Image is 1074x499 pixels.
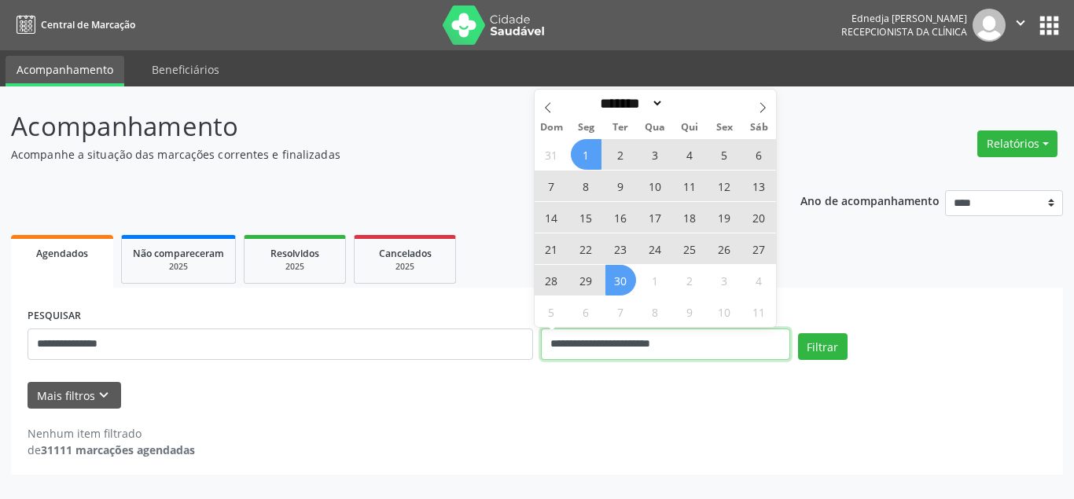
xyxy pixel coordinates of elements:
div: Ednedja [PERSON_NAME] [841,12,967,25]
span: Setembro 17, 2025 [640,202,671,233]
span: Setembro 3, 2025 [640,139,671,170]
span: Seg [568,123,603,133]
p: Ano de acompanhamento [800,190,940,210]
span: Setembro 23, 2025 [605,233,636,264]
span: Setembro 14, 2025 [536,202,567,233]
span: Resolvidos [270,247,319,260]
span: Setembro 28, 2025 [536,265,567,295]
a: Beneficiários [141,56,230,83]
span: Setembro 2, 2025 [605,139,636,170]
span: Setembro 27, 2025 [744,233,774,264]
button: apps [1035,12,1063,39]
div: 2025 [366,261,444,273]
div: 2025 [133,261,224,273]
span: Setembro 11, 2025 [675,171,705,201]
a: Central de Marcação [11,12,135,38]
span: Central de Marcação [41,18,135,31]
span: Setembro 25, 2025 [675,233,705,264]
span: Setembro 26, 2025 [709,233,740,264]
span: Setembro 4, 2025 [675,139,705,170]
span: Outubro 3, 2025 [709,265,740,295]
span: Outubro 11, 2025 [744,296,774,327]
span: Outubro 2, 2025 [675,265,705,295]
span: Outubro 4, 2025 [744,265,774,295]
span: Setembro 8, 2025 [571,171,601,201]
div: 2025 [256,261,334,273]
span: Setembro 16, 2025 [605,202,636,233]
strong: 31111 marcações agendadas [41,442,195,457]
span: Setembro 12, 2025 [709,171,740,201]
span: Setembro 13, 2025 [744,171,774,201]
span: Dom [535,123,569,133]
span: Setembro 20, 2025 [744,202,774,233]
span: Setembro 5, 2025 [709,139,740,170]
span: Outubro 1, 2025 [640,265,671,295]
span: Setembro 7, 2025 [536,171,567,201]
select: Month [595,95,664,112]
label: PESQUISAR [28,304,81,328]
span: Setembro 21, 2025 [536,233,567,264]
span: Outubro 6, 2025 [571,296,601,327]
button:  [1006,9,1035,42]
input: Year [664,95,715,112]
span: Setembro 9, 2025 [605,171,636,201]
i:  [1012,14,1029,31]
img: img [973,9,1006,42]
button: Mais filtroskeyboard_arrow_down [28,382,121,409]
span: Agendados [36,247,88,260]
span: Cancelados [379,247,432,260]
span: Outubro 10, 2025 [709,296,740,327]
i: keyboard_arrow_down [95,387,112,404]
span: Sex [707,123,741,133]
span: Setembro 10, 2025 [640,171,671,201]
p: Acompanhe a situação das marcações correntes e finalizadas [11,146,748,163]
span: Setembro 24, 2025 [640,233,671,264]
span: Setembro 1, 2025 [571,139,601,170]
span: Outubro 5, 2025 [536,296,567,327]
span: Setembro 30, 2025 [605,265,636,295]
div: de [28,442,195,458]
span: Outubro 7, 2025 [605,296,636,327]
button: Filtrar [798,333,848,360]
div: Nenhum item filtrado [28,425,195,442]
span: Qui [672,123,707,133]
span: Setembro 29, 2025 [571,265,601,295]
a: Acompanhamento [6,56,124,86]
span: Setembro 22, 2025 [571,233,601,264]
span: Recepcionista da clínica [841,25,967,39]
span: Outubro 9, 2025 [675,296,705,327]
span: Setembro 19, 2025 [709,202,740,233]
span: Setembro 6, 2025 [744,139,774,170]
span: Setembro 15, 2025 [571,202,601,233]
button: Relatórios [977,130,1057,157]
p: Acompanhamento [11,107,748,146]
span: Ter [603,123,638,133]
span: Sáb [741,123,776,133]
span: Setembro 18, 2025 [675,202,705,233]
span: Agosto 31, 2025 [536,139,567,170]
span: Não compareceram [133,247,224,260]
span: Qua [638,123,672,133]
span: Outubro 8, 2025 [640,296,671,327]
